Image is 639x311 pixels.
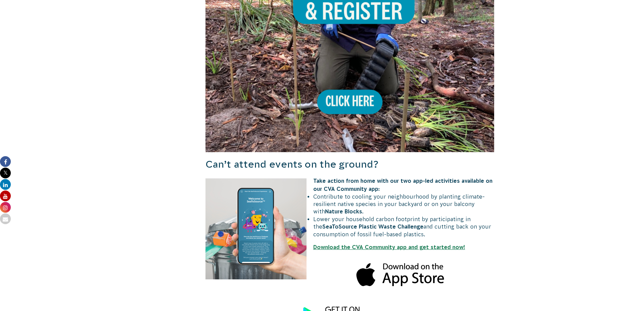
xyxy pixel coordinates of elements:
[212,193,494,215] li: Contribute to cooling your neighbourhood by planting climate-resilient native species in your bac...
[212,215,494,238] li: Lower your household carbon footprint by participating in the and cutting back on your consumptio...
[325,208,362,214] strong: Nature Blocks
[322,223,423,230] strong: SeaToSource Plastic Waste Challenge
[313,244,465,250] a: Download the CVA Community app and get started now!
[205,158,494,171] h3: Can’t attend events on the ground?
[313,178,492,192] strong: Take action from home with our two app-led activities available on our CVA Community app:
